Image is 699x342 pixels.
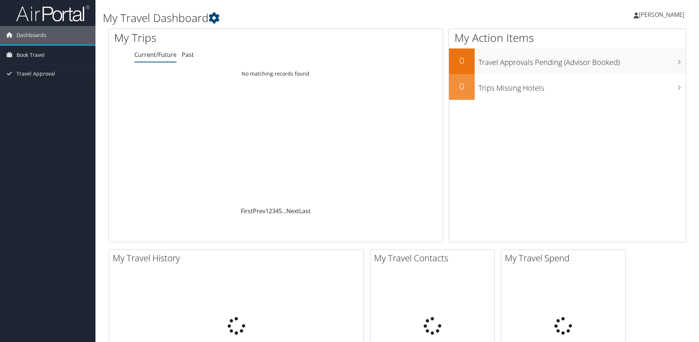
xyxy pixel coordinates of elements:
[272,207,275,215] a: 3
[286,207,299,215] a: Next
[505,252,625,264] h2: My Travel Spend
[134,51,177,59] a: Current/Future
[17,26,46,44] span: Dashboards
[449,30,686,46] h1: My Action Items
[639,11,684,19] span: [PERSON_NAME]
[374,252,495,264] h2: My Travel Contacts
[299,207,311,215] a: Last
[265,207,269,215] a: 1
[114,30,298,46] h1: My Trips
[478,54,686,68] h3: Travel Approvals Pending (Advisor Booked)
[282,207,286,215] span: …
[17,65,55,83] span: Travel Approval
[275,207,279,215] a: 4
[449,54,475,67] h2: 0
[103,10,495,26] h1: My Travel Dashboard
[279,207,282,215] a: 5
[241,207,253,215] a: First
[182,51,194,59] a: Past
[449,80,475,92] h2: 0
[449,48,686,74] a: 0Travel Approvals Pending (Advisor Booked)
[16,5,90,22] img: airportal-logo.png
[449,74,686,100] a: 0Trips Missing Hotels
[17,46,45,64] span: Book Travel
[109,67,443,80] td: No matching records found
[478,79,686,93] h3: Trips Missing Hotels
[113,252,363,264] h2: My Travel History
[269,207,272,215] a: 2
[634,4,692,26] a: [PERSON_NAME]
[253,207,265,215] a: Prev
